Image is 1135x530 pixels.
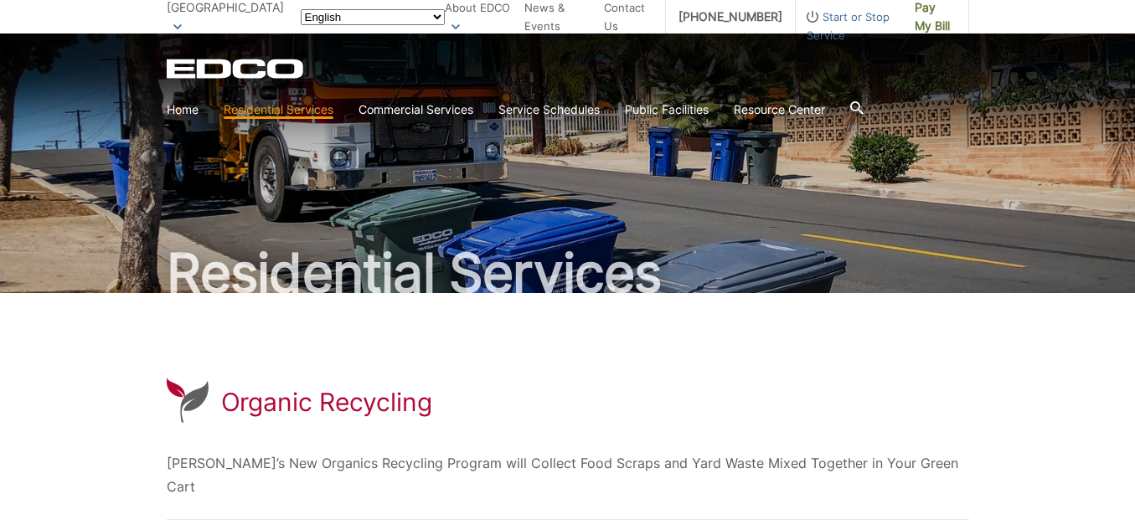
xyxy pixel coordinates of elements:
a: Public Facilities [625,100,709,119]
a: Commercial Services [359,100,473,119]
select: Select a language [301,9,445,25]
h1: Organic Recycling [221,387,432,417]
a: Resource Center [734,100,825,119]
a: Residential Services [224,100,333,119]
p: [PERSON_NAME]’s New Organics Recycling Program will Collect Food Scraps and Yard Waste Mixed Toge... [167,451,969,498]
a: Home [167,100,199,119]
a: EDCD logo. Return to the homepage. [167,59,306,79]
a: Service Schedules [498,100,600,119]
h2: Residential Services [167,246,969,300]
